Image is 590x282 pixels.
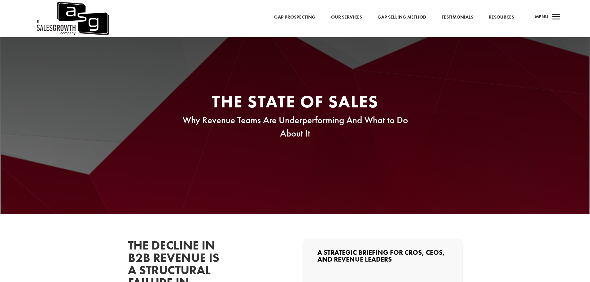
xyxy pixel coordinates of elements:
span: a [550,11,562,24]
h1: The State of Sales [177,93,413,113]
h3: A Strategic Briefing for CROs, CEOs, and Revenue Leaders [317,249,449,266]
p: Why Revenue Teams Are Underperforming And What to Do About It [177,113,413,140]
a: Gap Selling Method [378,13,426,21]
a: Testimonials [442,13,473,21]
span: Menu [535,14,548,20]
a: Gap Prospecting [274,13,316,21]
a: Resources [489,13,514,21]
a: Our Services [331,13,362,21]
